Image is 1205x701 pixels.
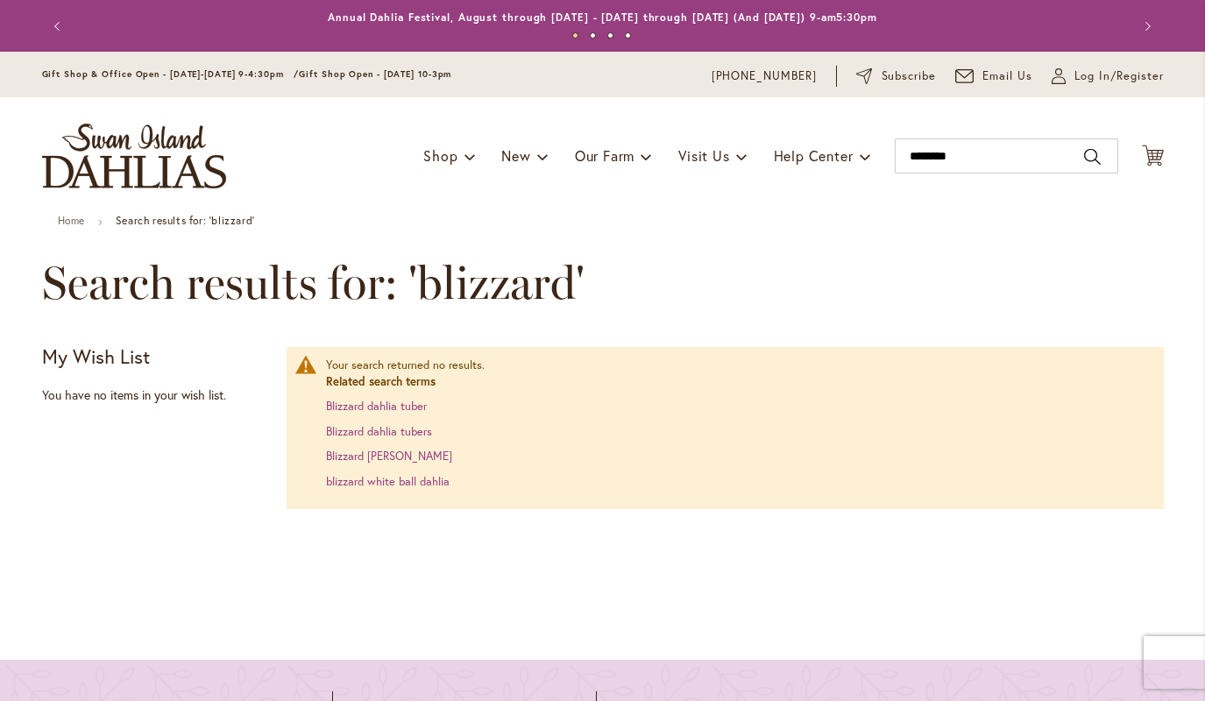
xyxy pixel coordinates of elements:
span: Our Farm [575,146,634,165]
button: 4 of 4 [625,32,631,39]
a: blizzard white ball dahlia [326,474,450,489]
span: Shop [423,146,457,165]
a: Subscribe [856,67,936,85]
button: Previous [42,9,77,44]
a: Email Us [955,67,1032,85]
span: Gift Shop & Office Open - [DATE]-[DATE] 9-4:30pm / [42,68,300,80]
span: Help Center [774,146,854,165]
span: Log In/Register [1074,67,1164,85]
span: Visit Us [678,146,729,165]
strong: My Wish List [42,343,150,369]
div: You have no items in your wish list. [42,386,276,404]
a: Log In/Register [1052,67,1164,85]
span: Email Us [982,67,1032,85]
a: Blizzard dahlia tuber [326,399,427,414]
span: Subscribe [882,67,937,85]
div: Your search returned no results. [326,358,1146,490]
a: Annual Dahlia Festival, August through [DATE] - [DATE] through [DATE] (And [DATE]) 9-am5:30pm [328,11,877,24]
strong: Search results for: 'blizzard' [116,214,255,227]
span: New [501,146,530,165]
a: Blizzard [PERSON_NAME] [326,449,452,464]
dt: Related search terms [326,374,1146,391]
button: 1 of 4 [572,32,578,39]
a: Home [58,214,85,227]
button: 2 of 4 [590,32,596,39]
span: Gift Shop Open - [DATE] 10-3pm [299,68,451,80]
button: 3 of 4 [607,32,613,39]
a: store logo [42,124,226,188]
a: [PHONE_NUMBER] [712,67,818,85]
a: Blizzard dahlia tubers [326,424,432,439]
button: Next [1129,9,1164,44]
span: Search results for: 'blizzard' [42,257,585,309]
